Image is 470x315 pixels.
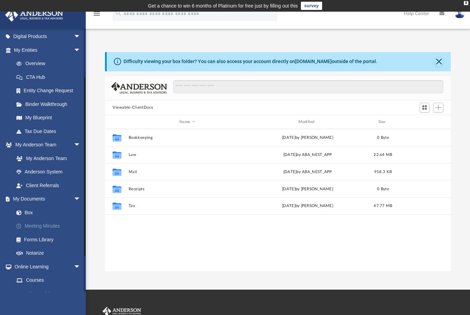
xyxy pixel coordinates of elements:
[433,103,444,112] button: Add
[128,119,246,125] div: Name
[10,84,91,98] a: Entity Change Request
[5,43,91,57] a: My Entitiesarrow_drop_down
[249,135,366,141] div: [DATE] by [PERSON_NAME]
[434,57,444,66] button: Close
[10,165,87,179] a: Anderson System
[3,8,65,22] img: Anderson Advisors Platinum Portal
[400,119,448,125] div: id
[10,274,87,287] a: Courses
[173,80,443,93] input: Search files and folders
[74,138,87,152] span: arrow_drop_down
[10,246,91,260] a: Notarize
[10,124,91,138] a: Tax Due Dates
[10,57,91,71] a: Overview
[129,170,246,174] button: Mail
[374,170,392,174] span: 918.3 KB
[5,260,87,274] a: Online Learningarrow_drop_down
[115,9,122,17] i: search
[5,138,87,152] a: My Anderson Teamarrow_drop_down
[374,153,392,157] span: 22.64 MB
[129,204,246,208] button: Tax
[129,153,246,157] button: Law
[249,119,366,125] div: Modified
[93,13,101,18] a: menu
[74,30,87,44] span: arrow_drop_down
[74,43,87,57] span: arrow_drop_down
[10,287,84,301] a: Video Training
[93,10,101,18] i: menu
[249,203,366,209] div: [DATE] by [PERSON_NAME]
[5,192,91,206] a: My Documentsarrow_drop_down
[377,187,389,191] span: 0 Byte
[455,9,465,19] img: User Pic
[249,186,366,192] div: [DATE] by [PERSON_NAME]
[10,233,87,246] a: Forms Library
[148,2,298,10] div: Get a chance to win 6 months of Platinum for free just by filling out this
[124,58,377,65] div: Difficulty viewing your box folder? You can also access your account directly on outside of the p...
[5,30,91,44] a: Digital Productsarrow_drop_down
[105,129,451,271] div: grid
[10,179,87,192] a: Client Referrals
[369,119,397,125] div: Size
[74,192,87,206] span: arrow_drop_down
[74,260,87,274] span: arrow_drop_down
[108,119,125,125] div: id
[420,103,430,112] button: Switch to Grid View
[301,2,322,10] a: survey
[10,219,91,233] a: Meeting Minutes
[10,97,91,111] a: Binder Walkthrough
[113,105,153,111] button: Viewable-ClientDocs
[10,111,87,125] a: My Blueprint
[374,204,392,208] span: 47.77 MB
[377,136,389,140] span: 0 Byte
[295,59,332,64] a: [DOMAIN_NAME]
[10,206,87,219] a: Box
[10,152,84,165] a: My Anderson Team
[249,169,366,175] div: [DATE] by ABA_NEST_APP
[249,152,366,158] div: [DATE] by ABA_NEST_APP
[129,135,246,140] button: Bookkeeping
[464,1,468,5] div: close
[10,70,91,84] a: CTA Hub
[129,187,246,191] button: Receipts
